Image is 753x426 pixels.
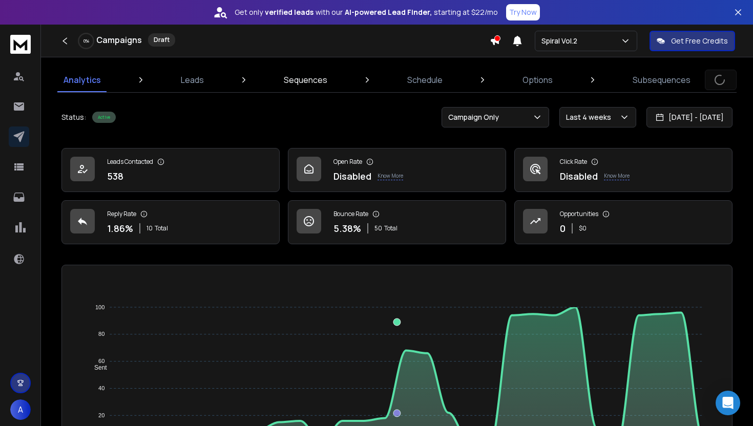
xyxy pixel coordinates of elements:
button: Get Free Credits [650,31,735,51]
p: Sequences [284,74,327,86]
img: logo [10,35,31,54]
span: 10 [147,224,153,232]
p: Disabled [333,169,371,183]
button: A [10,399,31,420]
strong: verified leads [265,7,313,17]
p: 0 [560,221,566,236]
button: [DATE] - [DATE] [646,107,733,127]
p: Know More [604,172,630,180]
a: Reply Rate1.86%10Total [61,200,280,244]
p: 0 % [83,38,89,44]
tspan: 80 [98,331,104,337]
p: $ 0 [579,224,587,232]
p: Campaign Only [448,112,503,122]
a: Bounce Rate5.38%50Total [288,200,506,244]
p: 538 [107,169,123,183]
div: Active [92,112,116,123]
a: Leads [175,68,210,92]
a: Click RateDisabledKnow More [514,148,733,192]
p: Options [522,74,553,86]
a: Subsequences [626,68,697,92]
p: Bounce Rate [333,210,368,218]
p: Spiral Vol.2 [541,36,581,46]
a: Open RateDisabledKnow More [288,148,506,192]
button: Try Now [506,4,540,20]
a: Sequences [278,68,333,92]
a: Options [516,68,559,92]
a: Leads Contacted538 [61,148,280,192]
p: 1.86 % [107,221,133,236]
p: Leads [181,74,204,86]
p: Schedule [407,74,443,86]
p: Get only with our starting at $22/mo [235,7,498,17]
p: Click Rate [560,158,587,166]
div: Draft [148,33,175,47]
p: Disabled [560,169,598,183]
h1: Campaigns [96,34,142,46]
p: Know More [378,172,403,180]
p: Open Rate [333,158,362,166]
p: Leads Contacted [107,158,153,166]
a: Schedule [401,68,449,92]
span: Total [384,224,398,232]
p: Opportunities [560,210,598,218]
p: Reply Rate [107,210,136,218]
tspan: 40 [98,385,104,391]
div: Open Intercom Messenger [716,391,740,415]
a: Opportunities0$0 [514,200,733,244]
p: Try Now [509,7,537,17]
span: Total [155,224,168,232]
strong: AI-powered Lead Finder, [345,7,432,17]
p: Subsequences [633,74,691,86]
p: Last 4 weeks [566,112,615,122]
span: Sent [87,364,107,371]
span: 50 [374,224,382,232]
p: Status: [61,112,86,122]
a: Analytics [57,68,107,92]
tspan: 60 [98,358,104,364]
p: Analytics [64,74,101,86]
p: Get Free Credits [671,36,728,46]
tspan: 20 [98,412,104,418]
p: 5.38 % [333,221,361,236]
tspan: 100 [95,304,104,310]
